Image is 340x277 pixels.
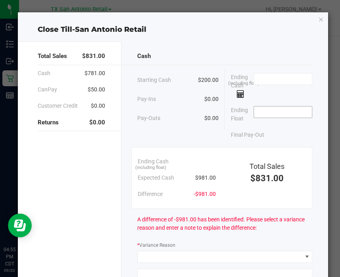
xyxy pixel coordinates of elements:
span: Customer Credit [38,102,78,110]
span: (including float) [228,80,259,87]
span: $831.00 [82,52,105,61]
span: $0.00 [91,102,105,110]
span: $200.00 [198,76,218,84]
span: CanPay [38,85,57,94]
span: Total Sales [250,162,284,170]
div: Returns [38,114,105,131]
span: Ending Cash [138,157,169,166]
span: Pay-Outs [137,114,160,122]
span: Final Pay-Out [231,131,264,139]
span: Ending Cash [231,73,253,98]
span: Cash [137,52,151,61]
span: Difference [138,190,163,198]
span: $0.00 [89,118,105,127]
span: $0.00 [204,114,218,122]
div: Close Till-San Antonio Retail [18,24,328,35]
span: A difference of -$981.00 has been identified. Please select a variance reason and enter a note to... [137,215,313,232]
span: Starting Cash [137,76,171,84]
span: $781.00 [85,69,105,77]
span: $981.00 [195,174,216,182]
span: -$981.00 [194,190,216,198]
span: Pay-Ins [137,95,156,103]
span: $50.00 [88,85,105,94]
label: Variance Reason [137,242,175,249]
iframe: Resource center [8,213,32,237]
span: $0.00 [204,95,218,103]
span: Expected Cash [138,174,174,182]
span: Ending Float [231,106,253,123]
span: (including float) [135,165,166,171]
span: Cash [38,69,50,77]
span: $831.00 [250,173,284,183]
span: Total Sales [38,52,67,61]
